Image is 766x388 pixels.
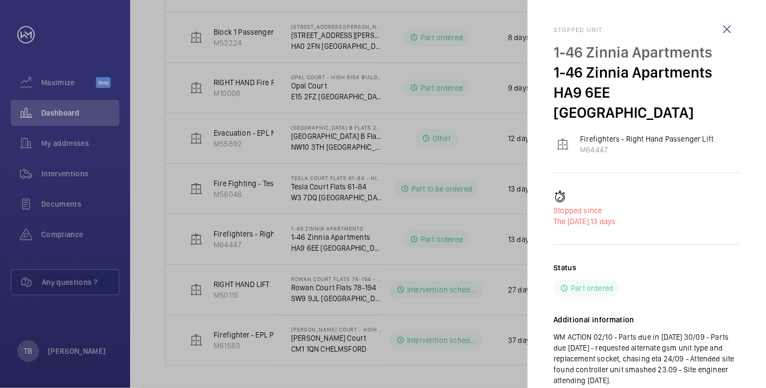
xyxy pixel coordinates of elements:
p: Stopped since [553,205,740,216]
h2: Stopped unit [553,26,740,34]
p: WM ACTION 02/10 - Parts due in [DATE] 30/09 - Parts due [DATE] - requested alternate gsm unit typ... [553,332,740,386]
p: 1-46 Zinnia Apartments [553,62,740,82]
h2: Status [553,262,576,273]
img: elevator.svg [556,138,569,151]
h2: Additional information [553,314,740,325]
p: 13 days [553,216,740,227]
p: Part ordered [571,283,613,294]
span: The [DATE], [553,217,590,226]
p: 1-46 Zinnia Apartments [553,42,740,62]
p: Firefighters - Right Hand Passenger Lift [580,133,713,144]
p: HA9 6EE [GEOGRAPHIC_DATA] [553,82,740,123]
p: M64447 [580,144,713,155]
